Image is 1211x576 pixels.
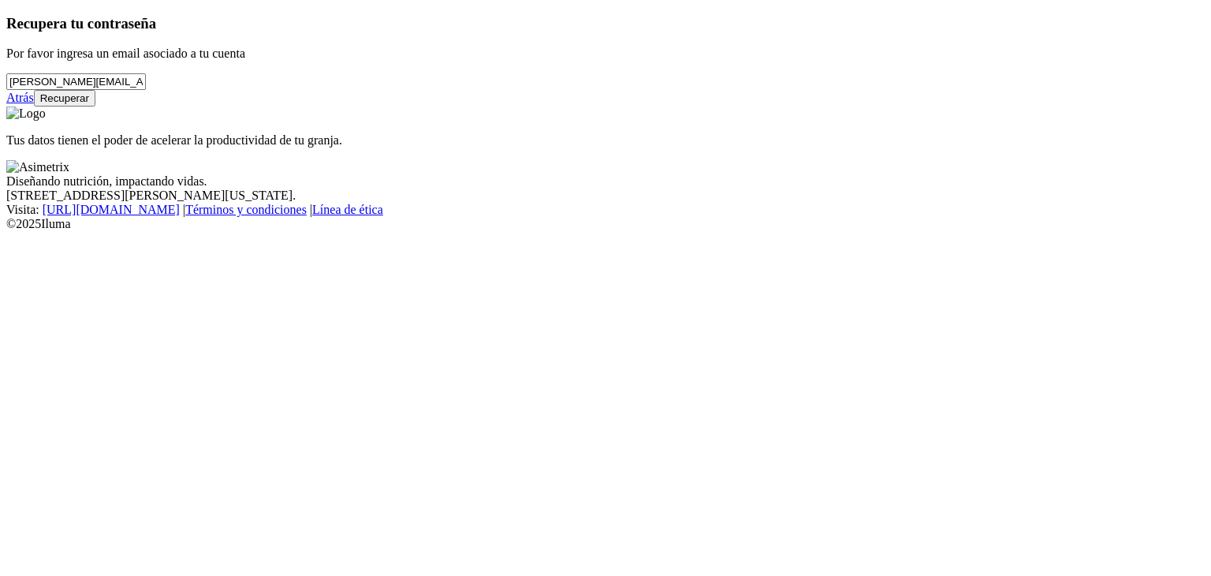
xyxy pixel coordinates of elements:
input: Tu correo [6,73,146,90]
a: Atrás [6,91,34,104]
h3: Recupera tu contraseña [6,15,1205,32]
a: Términos y condiciones [185,203,307,216]
p: Tus datos tienen el poder de acelerar la productividad de tu granja. [6,133,1205,148]
a: Línea de ética [312,203,383,216]
img: Logo [6,107,46,121]
p: Por favor ingresa un email asociado a tu cuenta [6,47,1205,61]
img: Asimetrix [6,160,69,174]
div: © 2025 Iluma [6,217,1205,231]
button: Recuperar [34,90,95,107]
div: Diseñando nutrición, impactando vidas. [6,174,1205,189]
div: Visita : | | [6,203,1205,217]
a: [URL][DOMAIN_NAME] [43,203,180,216]
div: [STREET_ADDRESS][PERSON_NAME][US_STATE]. [6,189,1205,203]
